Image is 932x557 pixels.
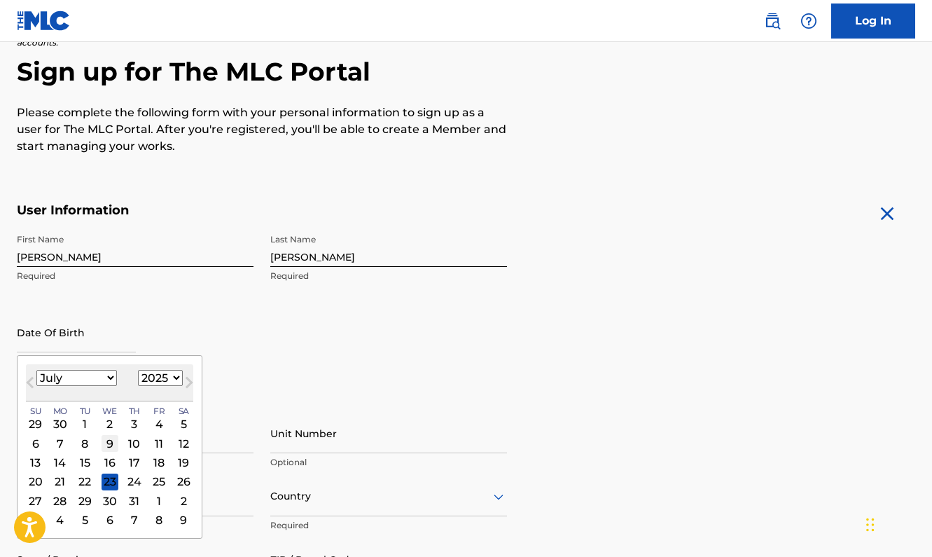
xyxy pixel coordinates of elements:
[270,456,507,469] p: Optional
[27,473,44,490] div: Choose Sunday, July 20th, 2025
[102,473,118,490] div: Choose Wednesday, July 23rd, 2025
[178,374,200,397] button: Next Month
[151,493,167,509] div: Choose Friday, August 1st, 2025
[831,4,915,39] a: Log In
[270,519,507,532] p: Required
[175,511,192,528] div: Choose Saturday, August 9th, 2025
[76,454,93,471] div: Choose Tuesday, July 15th, 2025
[175,454,192,471] div: Choose Saturday, July 19th, 2025
[175,435,192,452] div: Choose Saturday, July 12th, 2025
[17,355,202,539] div: Choose Date
[175,473,192,490] div: Choose Saturday, July 26th, 2025
[53,404,67,417] span: Mo
[52,435,69,452] div: Choose Monday, July 7th, 2025
[27,415,44,432] div: Choose Sunday, June 29th, 2025
[102,415,118,432] div: Choose Wednesday, July 2nd, 2025
[17,398,915,414] h5: Personal Address
[151,454,167,471] div: Choose Friday, July 18th, 2025
[151,511,167,528] div: Choose Friday, August 8th, 2025
[76,473,93,490] div: Choose Tuesday, July 22nd, 2025
[153,404,165,417] span: Fr
[52,454,69,471] div: Choose Monday, July 14th, 2025
[795,7,823,35] div: Help
[129,404,140,417] span: Th
[862,490,932,557] iframe: Chat Widget
[102,493,118,509] div: Choose Wednesday, July 30th, 2025
[52,473,69,490] div: Choose Monday, July 21st, 2025
[179,404,189,417] span: Sa
[76,493,93,509] div: Choose Tuesday, July 29th, 2025
[76,435,93,452] div: Choose Tuesday, July 8th, 2025
[27,454,44,471] div: Choose Sunday, July 13th, 2025
[27,511,44,528] div: Choose Sunday, August 3rd, 2025
[876,202,898,225] img: close
[17,104,507,155] p: Please complete the following form with your personal information to sign up as a user for The ML...
[102,454,118,471] div: Choose Wednesday, July 16th, 2025
[102,435,118,452] div: Choose Wednesday, July 9th, 2025
[27,435,44,452] div: Choose Sunday, July 6th, 2025
[866,504,875,546] div: Drag
[151,415,167,432] div: Choose Friday, July 4th, 2025
[30,404,41,417] span: Su
[26,415,193,530] div: Month July, 2025
[126,493,143,509] div: Choose Thursday, July 31st, 2025
[151,473,167,490] div: Choose Friday, July 25th, 2025
[19,374,41,397] button: Previous Month
[76,415,93,432] div: Choose Tuesday, July 1st, 2025
[270,270,507,282] p: Required
[27,493,44,509] div: Choose Sunday, July 27th, 2025
[17,270,253,282] p: Required
[126,454,143,471] div: Choose Thursday, July 17th, 2025
[126,473,143,490] div: Choose Thursday, July 24th, 2025
[126,415,143,432] div: Choose Thursday, July 3rd, 2025
[102,404,117,417] span: We
[758,7,786,35] a: Public Search
[175,493,192,509] div: Choose Saturday, August 2nd, 2025
[764,13,781,29] img: search
[126,435,143,452] div: Choose Thursday, July 10th, 2025
[102,511,118,528] div: Choose Wednesday, August 6th, 2025
[800,13,817,29] img: help
[80,404,90,417] span: Tu
[17,11,71,31] img: MLC Logo
[52,493,69,509] div: Choose Monday, July 28th, 2025
[175,415,192,432] div: Choose Saturday, July 5th, 2025
[52,511,69,528] div: Choose Monday, August 4th, 2025
[151,435,167,452] div: Choose Friday, July 11th, 2025
[126,511,143,528] div: Choose Thursday, August 7th, 2025
[52,415,69,432] div: Choose Monday, June 30th, 2025
[17,56,915,88] h2: Sign up for The MLC Portal
[17,202,507,219] h5: User Information
[76,511,93,528] div: Choose Tuesday, August 5th, 2025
